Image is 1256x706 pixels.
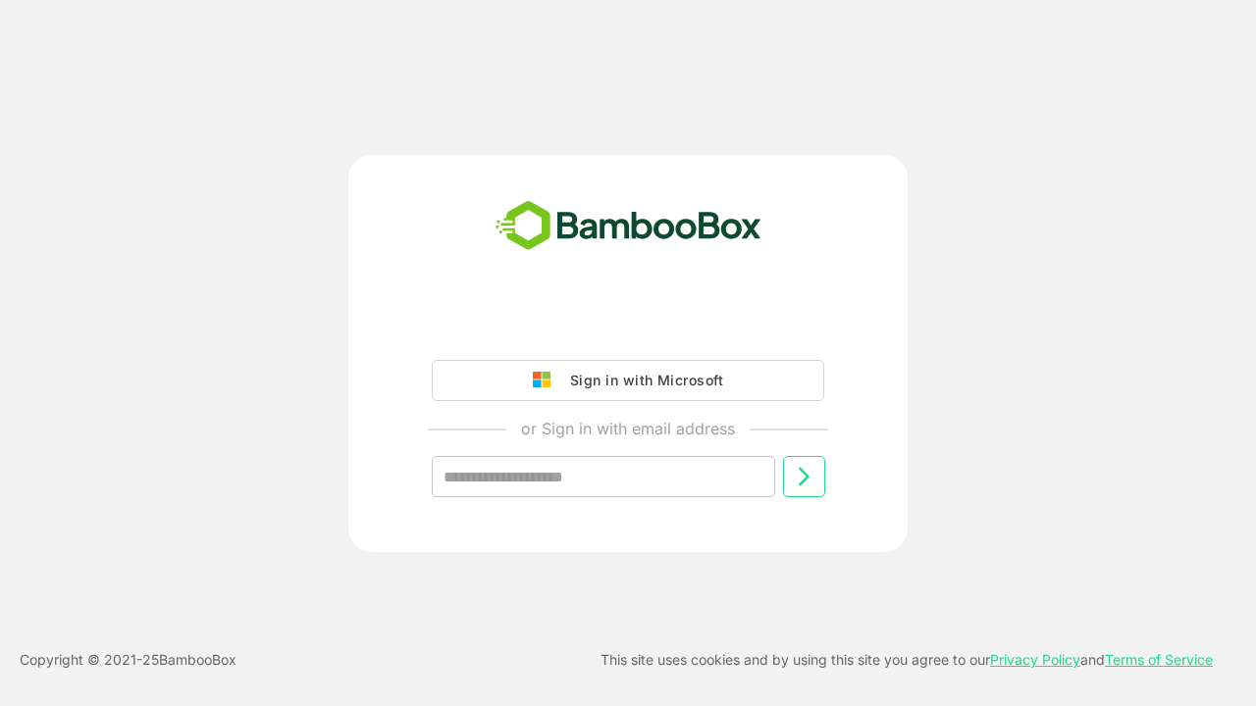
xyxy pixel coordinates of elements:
p: or Sign in with email address [521,417,735,440]
p: Copyright © 2021- 25 BambooBox [20,648,236,672]
a: Privacy Policy [990,651,1080,668]
img: bamboobox [485,194,772,259]
img: google [533,372,560,389]
p: This site uses cookies and by using this site you agree to our and [601,648,1213,672]
div: Sign in with Microsoft [560,368,723,393]
a: Terms of Service [1105,651,1213,668]
button: Sign in with Microsoft [432,360,824,401]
